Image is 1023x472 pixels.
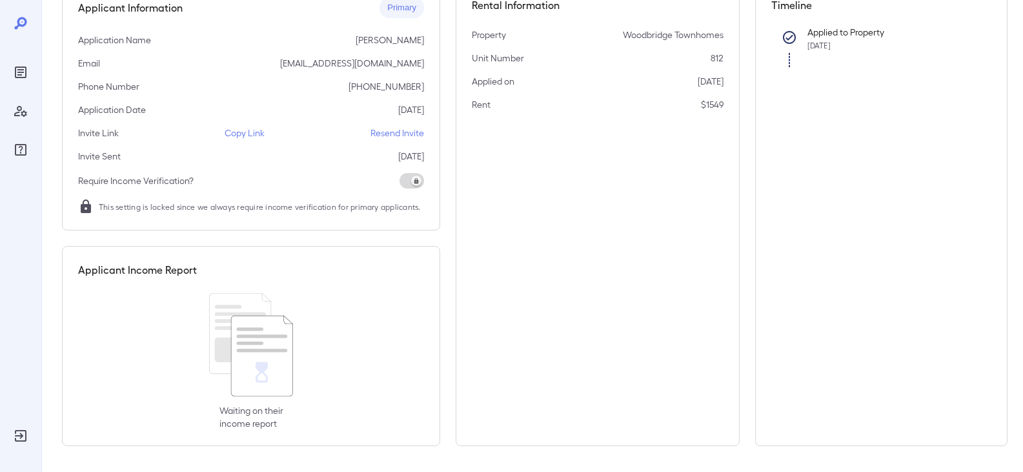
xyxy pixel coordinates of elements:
p: Email [78,57,100,70]
p: Invite Link [78,127,119,139]
p: Applied to Property [807,26,971,39]
p: Woodbridge Townhomes [623,28,724,41]
p: Applied on [472,75,514,88]
p: [DATE] [398,103,424,116]
span: This setting is locked since we always require income verification for primary applicants. [99,200,421,213]
p: [DATE] [398,150,424,163]
p: Copy Link [225,127,265,139]
div: Log Out [10,426,31,446]
p: $1549 [701,98,724,111]
span: Primary [380,2,424,14]
p: Application Date [78,103,146,116]
div: FAQ [10,139,31,160]
p: Invite Sent [78,150,121,163]
div: Manage Users [10,101,31,121]
span: [DATE] [807,41,831,50]
p: Property [472,28,506,41]
p: Application Name [78,34,151,46]
p: Resend Invite [370,127,424,139]
p: [PERSON_NAME] [356,34,424,46]
div: Reports [10,62,31,83]
p: [EMAIL_ADDRESS][DOMAIN_NAME] [280,57,424,70]
p: Unit Number [472,52,524,65]
p: Rent [472,98,491,111]
p: Require Income Verification? [78,174,194,187]
p: [DATE] [698,75,724,88]
h5: Applicant Income Report [78,262,197,278]
p: Waiting on their income report [219,404,283,430]
p: 812 [711,52,724,65]
p: Phone Number [78,80,139,93]
p: [PHONE_NUMBER] [349,80,424,93]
